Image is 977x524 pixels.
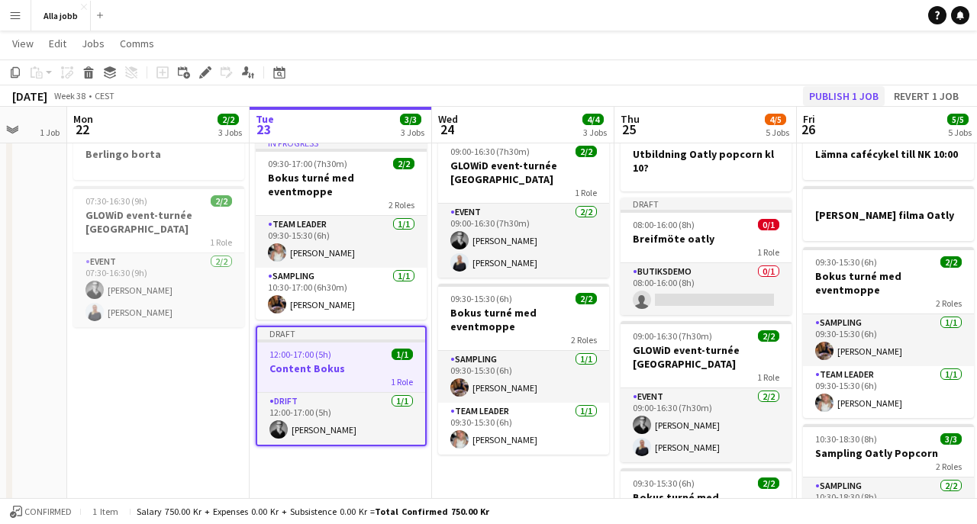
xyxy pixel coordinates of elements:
[621,321,792,462] app-job-card: 09:00-16:30 (7h30m)2/2GLOWiD event-turnée [GEOGRAPHIC_DATA]1 RoleEvent2/209:00-16:30 (7h30m)[PERS...
[73,253,244,327] app-card-role: Event2/207:30-16:30 (9h)[PERSON_NAME][PERSON_NAME]
[6,34,40,53] a: View
[803,208,974,222] h3: [PERSON_NAME] filma Oatly
[49,37,66,50] span: Edit
[621,198,792,315] app-job-card: Draft08:00-16:00 (8h)0/1Breifmöte oatly1 RoleButiksdemo0/108:00-16:00 (8h)
[40,127,60,138] div: 1 Job
[936,461,962,472] span: 2 Roles
[803,125,974,180] app-job-card: Lämna cafécykel till NK 10:00
[400,114,421,125] span: 3/3
[757,246,779,258] span: 1 Role
[393,158,414,169] span: 2/2
[95,90,114,101] div: CEST
[803,247,974,418] app-job-card: 09:30-15:30 (6h)2/2Bokus turné med eventmoppe2 RolesSampling1/109:30-15:30 (6h)[PERSON_NAME]Team ...
[137,506,489,517] div: Salary 750.00 kr + Expenses 0.00 kr + Subsistence 0.00 kr =
[73,208,244,236] h3: GLOWiD event-turnée [GEOGRAPHIC_DATA]
[621,343,792,371] h3: GLOWiD event-turnée [GEOGRAPHIC_DATA]
[633,477,695,489] span: 09:30-15:30 (6h)
[438,137,609,278] app-job-card: 09:00-16:30 (7h30m)2/2GLOWiD event-turnée [GEOGRAPHIC_DATA]1 RoleEvent2/209:00-16:30 (7h30m)[PERS...
[71,121,93,138] span: 22
[621,263,792,315] app-card-role: Butiksdemo0/108:00-16:00 (8h)
[85,195,147,207] span: 07:30-16:30 (9h)
[766,127,789,138] div: 5 Jobs
[257,327,425,339] div: Draft
[438,159,609,186] h3: GLOWiD event-turnée [GEOGRAPHIC_DATA]
[50,90,89,101] span: Week 38
[947,114,969,125] span: 5/5
[438,204,609,278] app-card-role: Event2/209:00-16:30 (7h30m)[PERSON_NAME][PERSON_NAME]
[815,256,877,268] span: 09:30-15:30 (6h)
[801,121,815,138] span: 26
[218,114,239,125] span: 2/2
[803,269,974,297] h3: Bokus turné med eventmoppe
[256,216,427,268] app-card-role: Team Leader1/109:30-15:30 (6h)[PERSON_NAME]
[256,171,427,198] h3: Bokus turné med eventmoppe
[450,146,530,157] span: 09:00-16:30 (7h30m)
[803,112,815,126] span: Fri
[43,34,73,53] a: Edit
[621,490,792,518] h3: Bokus turné med eventmoppe
[621,198,792,210] div: Draft
[268,158,347,169] span: 09:30-17:00 (7h30m)
[940,433,962,445] span: 3/3
[633,219,695,230] span: 08:00-16:00 (8h)
[210,236,232,248] span: 1 Role
[621,112,640,126] span: Thu
[758,477,779,489] span: 2/2
[621,125,792,191] app-job-card: Utbildning Oatly popcorn kl 10?
[633,330,712,342] span: 09:00-16:30 (7h30m)
[24,506,72,517] span: Confirmed
[940,256,962,268] span: 2/2
[576,146,597,157] span: 2/2
[583,127,607,138] div: 3 Jobs
[257,362,425,375] h3: Content Bokus
[12,88,47,104] div: [DATE]
[815,433,877,445] span: 10:30-18:30 (8h)
[438,112,458,126] span: Wed
[803,186,974,241] app-job-card: [PERSON_NAME] filma Oatly
[114,34,160,53] a: Comms
[73,186,244,327] div: 07:30-16:30 (9h)2/2GLOWiD event-turnée [GEOGRAPHIC_DATA]1 RoleEvent2/207:30-16:30 (9h)[PERSON_NAM...
[256,326,427,446] app-job-card: Draft12:00-17:00 (5h)1/1Content Bokus1 RoleDrift1/112:00-17:00 (5h)[PERSON_NAME]
[12,37,34,50] span: View
[269,349,331,360] span: 12:00-17:00 (5h)
[73,112,93,126] span: Mon
[621,232,792,246] h3: Breifmöte oatly
[253,121,274,138] span: 23
[765,114,786,125] span: 4/5
[76,34,111,53] a: Jobs
[575,187,597,198] span: 1 Role
[82,37,105,50] span: Jobs
[450,293,512,304] span: 09:30-15:30 (6h)
[757,371,779,383] span: 1 Role
[87,506,124,517] span: 1 item
[438,306,609,333] h3: Bokus turné med eventmoppe
[8,503,74,520] button: Confirmed
[436,121,458,138] span: 24
[401,127,424,138] div: 3 Jobs
[888,86,965,106] button: Revert 1 job
[758,330,779,342] span: 2/2
[803,147,974,161] h3: Lämna cafécykel till NK 10:00
[621,147,792,175] h3: Utbildning Oatly popcorn kl 10?
[803,366,974,418] app-card-role: Team Leader1/109:30-15:30 (6h)[PERSON_NAME]
[391,376,413,387] span: 1 Role
[73,125,244,180] app-job-card: Berlingo borta
[438,403,609,455] app-card-role: Team Leader1/109:30-15:30 (6h)[PERSON_NAME]
[31,1,91,31] button: Alla jobb
[803,314,974,366] app-card-role: Sampling1/109:30-15:30 (6h)[PERSON_NAME]
[948,127,972,138] div: 5 Jobs
[582,114,604,125] span: 4/4
[618,121,640,138] span: 25
[438,284,609,455] app-job-card: 09:30-15:30 (6h)2/2Bokus turné med eventmoppe2 RolesSampling1/109:30-15:30 (6h)[PERSON_NAME]Team ...
[803,86,885,106] button: Publish 1 job
[257,393,425,445] app-card-role: Drift1/112:00-17:00 (5h)[PERSON_NAME]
